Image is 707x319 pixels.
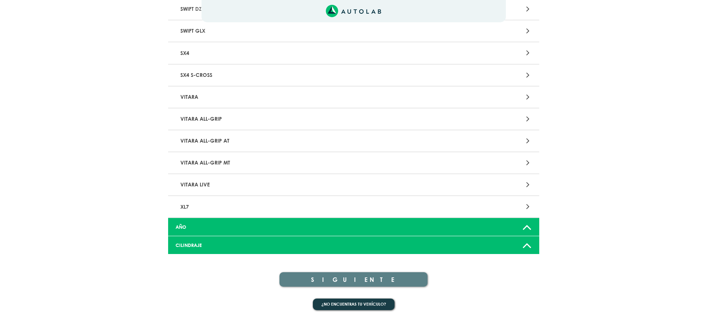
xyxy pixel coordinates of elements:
p: VITARA ALL-GRIP MT [177,156,409,170]
div: CILINDRAJE [170,242,292,249]
a: AÑO [168,218,539,236]
p: VITARA LIVE [177,178,409,192]
div: AÑO [170,224,292,231]
p: SWIFT DZIRE [177,2,409,16]
a: CILINDRAJE [168,236,539,254]
button: ¿No encuentras tu vehículo? [313,299,395,310]
p: VITARA ALL-GRIP [177,112,409,126]
p: VITARA ALL-GRIP AT [177,134,409,148]
a: Link al sitio de autolab [326,7,381,14]
p: VITARA [177,90,409,104]
p: XL7 [177,200,409,214]
p: SX4 S-CROSS [177,68,409,82]
button: SIGUIENTE [279,272,428,287]
p: SX4 [177,46,409,60]
p: SWIFT GLX [177,24,409,38]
